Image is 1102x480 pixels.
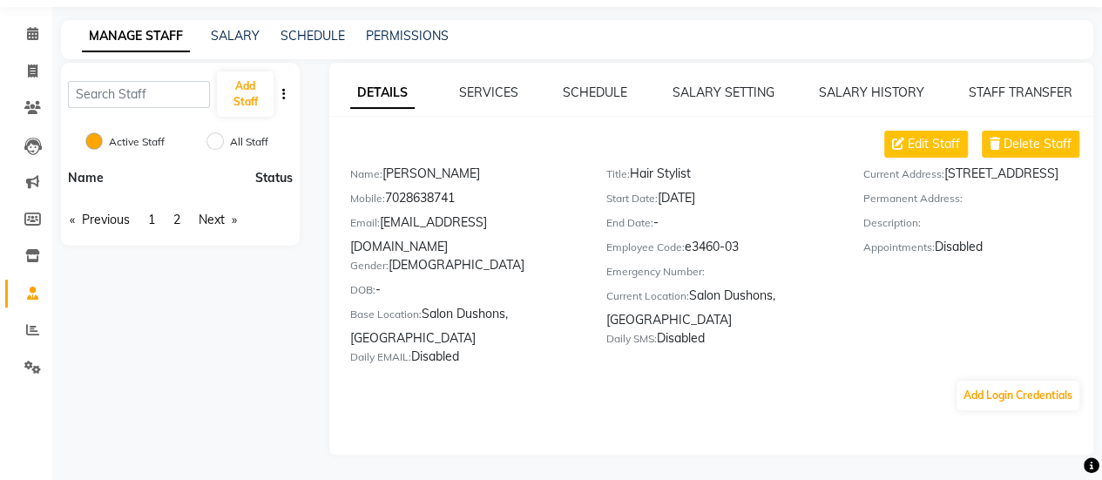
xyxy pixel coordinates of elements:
[350,166,382,182] label: Name:
[459,85,518,100] a: SERVICES
[606,166,630,182] label: Title:
[863,165,1093,189] div: [STREET_ADDRESS]
[68,81,210,108] input: Search Staff
[350,191,385,206] label: Mobile:
[350,256,580,281] div: [DEMOGRAPHIC_DATA]
[606,189,836,213] div: [DATE]
[350,305,580,348] div: Salon Dushons, [GEOGRAPHIC_DATA]
[606,264,705,280] label: Emergency Number:
[606,238,836,262] div: e3460-03
[350,78,415,109] a: DETAILS
[350,307,422,322] label: Base Location:
[863,215,921,231] label: Description:
[217,71,273,117] button: Add Staff
[350,215,380,231] label: Email:
[606,329,836,354] div: Disabled
[190,208,246,232] a: Next
[350,165,580,189] div: [PERSON_NAME]
[606,165,836,189] div: Hair Stylist
[350,258,389,274] label: Gender:
[281,28,345,44] a: SCHEDULE
[68,170,104,186] span: Name
[350,282,375,298] label: DOB:
[969,85,1072,100] a: STAFF TRANSFER
[606,191,658,206] label: Start Date:
[61,208,300,232] nav: Pagination
[350,189,580,213] div: 7028638741
[863,191,963,206] label: Permanent Address:
[230,134,268,150] label: All Staff
[957,381,1079,410] button: Add Login Credentials
[819,85,924,100] a: SALARY HISTORY
[366,28,449,44] a: PERMISSIONS
[148,212,155,227] span: 1
[350,348,580,372] div: Disabled
[61,208,139,232] a: Previous
[606,331,657,347] label: Daily SMS:
[606,240,685,255] label: Employee Code:
[673,85,774,100] a: SALARY SETTING
[884,131,968,158] button: Edit Staff
[863,166,944,182] label: Current Address:
[109,134,165,150] label: Active Staff
[606,215,653,231] label: End Date:
[1004,135,1072,153] span: Delete Staff
[606,213,836,238] div: -
[863,240,935,255] label: Appointments:
[982,131,1079,158] button: Delete Staff
[173,212,180,227] span: 2
[82,21,190,52] a: MANAGE STAFF
[863,238,1093,262] div: Disabled
[606,287,836,329] div: Salon Dushons, [GEOGRAPHIC_DATA]
[563,85,627,100] a: SCHEDULE
[211,28,260,44] a: SALARY
[350,213,580,256] div: [EMAIL_ADDRESS][DOMAIN_NAME]
[350,349,411,365] label: Daily EMAIL:
[606,288,689,304] label: Current Location:
[908,135,960,153] span: Edit Staff
[255,169,293,187] span: Status
[350,281,580,305] div: -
